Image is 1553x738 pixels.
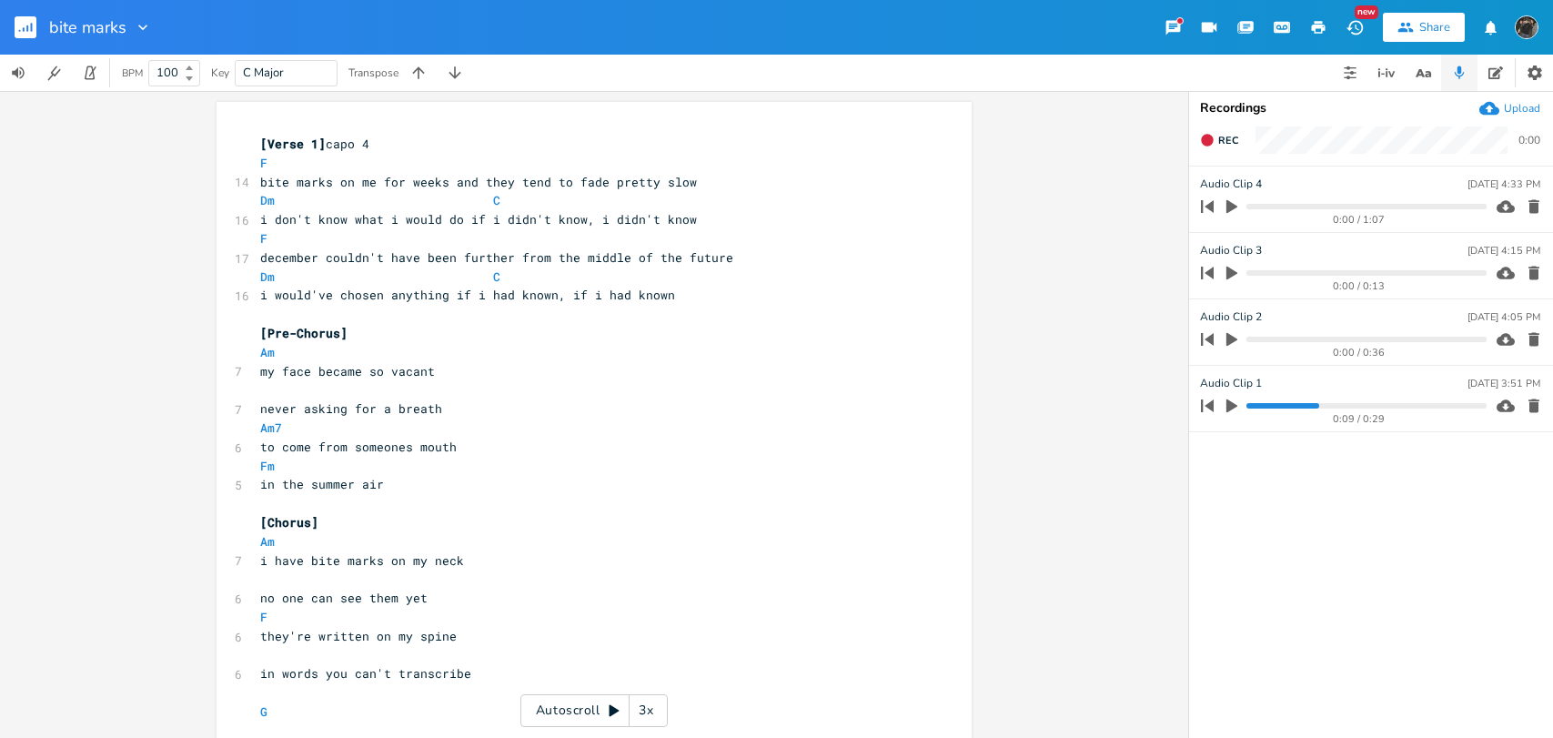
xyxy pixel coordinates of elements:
[260,192,275,208] span: Dm
[243,65,284,81] span: C Major
[260,363,435,379] span: my face became so vacant
[260,211,697,227] span: i don't know what i would do if i didn't know, i didn't know
[260,400,442,417] span: never asking for a breath
[260,552,464,569] span: i have bite marks on my neck
[260,609,267,625] span: F
[1232,414,1487,424] div: 0:09 / 0:29
[520,694,668,727] div: Autoscroll
[1218,134,1238,147] span: Rec
[260,287,675,303] span: i would've chosen anything if i had known, if i had known
[1355,5,1378,19] div: New
[260,344,275,360] span: Am
[260,590,428,606] span: no one can see them yet
[211,67,229,78] div: Key
[260,420,282,436] span: Am7
[1336,11,1373,44] button: New
[493,268,500,285] span: C
[260,476,384,492] span: in the summer air
[260,514,318,531] span: [Chorus]
[122,68,143,78] div: BPM
[260,628,457,644] span: they're written on my spine
[1232,281,1487,291] div: 0:00 / 0:13
[493,192,500,208] span: C
[1200,308,1262,326] span: Audio Clip 2
[1200,176,1262,193] span: Audio Clip 4
[1193,126,1245,155] button: Rec
[260,439,457,455] span: to come from someones mouth
[1200,242,1262,259] span: Audio Clip 3
[1232,348,1487,358] div: 0:00 / 0:36
[260,665,471,682] span: in words you can't transcribe
[260,155,267,171] span: F
[1419,19,1450,35] div: Share
[260,325,348,341] span: [Pre-Chorus]
[1515,15,1538,39] img: August Tyler Gallant
[1383,13,1465,42] button: Share
[260,249,733,266] span: december couldn't have been further from the middle of the future
[1200,102,1542,115] div: Recordings
[260,703,267,720] span: G
[1504,101,1540,116] div: Upload
[1479,98,1540,118] button: Upload
[348,67,398,78] div: Transpose
[1200,375,1262,392] span: Audio Clip 1
[1467,246,1540,256] div: [DATE] 4:15 PM
[1232,215,1487,225] div: 0:00 / 1:07
[260,230,267,247] span: F
[260,136,369,152] span: capo 4
[260,174,697,190] span: bite marks on me for weeks and they tend to fade pretty slow
[260,268,275,285] span: Dm
[630,694,662,727] div: 3x
[260,533,275,550] span: Am
[1467,312,1540,322] div: [DATE] 4:05 PM
[1467,179,1540,189] div: [DATE] 4:33 PM
[49,19,126,35] span: bite marks
[260,458,275,474] span: Fm
[260,136,326,152] span: [Verse 1]
[1467,379,1540,389] div: [DATE] 3:51 PM
[1518,135,1540,146] div: 0:00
